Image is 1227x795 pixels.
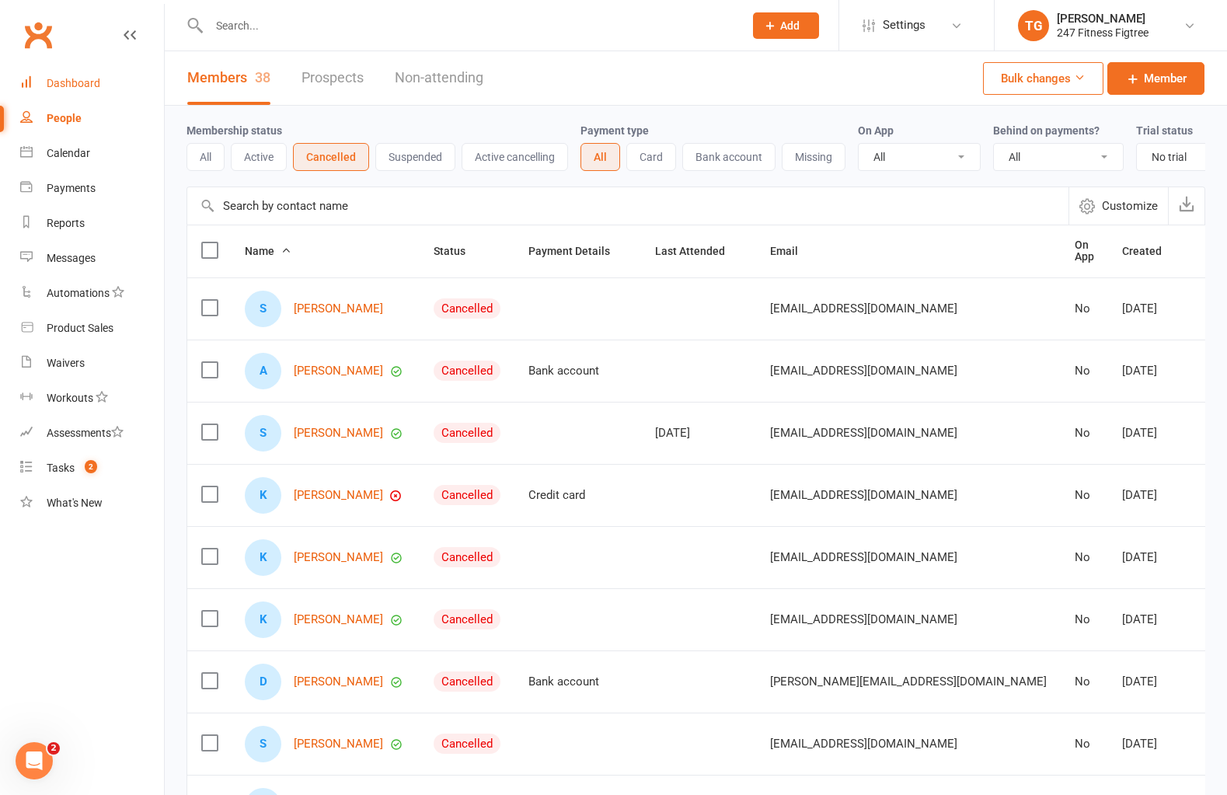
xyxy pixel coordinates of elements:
[186,143,225,171] button: All
[20,206,164,241] a: Reports
[245,415,281,452] div: Sharmik
[245,477,281,514] div: Ko
[245,601,281,638] div: Kristian
[186,124,282,137] label: Membership status
[434,423,500,443] div: Cancelled
[47,462,75,474] div: Tasks
[294,427,383,440] a: [PERSON_NAME]
[395,51,483,105] a: Non-attending
[20,381,164,416] a: Workouts
[245,726,281,762] div: Scott
[294,613,383,626] a: [PERSON_NAME]
[993,124,1100,137] label: Behind on payments?
[462,143,568,171] button: Active cancelling
[20,136,164,171] a: Calendar
[294,302,383,316] a: [PERSON_NAME]
[528,675,627,689] div: Bank account
[770,667,1047,696] span: [PERSON_NAME][EMAIL_ADDRESS][DOMAIN_NAME]
[293,143,369,171] button: Cancelled
[245,245,291,257] span: Name
[1075,302,1094,316] div: No
[294,489,383,502] a: [PERSON_NAME]
[245,353,281,389] div: Aseel
[580,124,649,137] label: Payment type
[1057,26,1149,40] div: 247 Fitness Figtree
[528,245,627,257] span: Payment Details
[255,69,270,85] div: 38
[780,19,800,32] span: Add
[528,364,627,378] div: Bank account
[434,361,500,381] div: Cancelled
[1122,551,1179,564] div: [DATE]
[1102,197,1158,215] span: Customize
[434,609,500,629] div: Cancelled
[528,489,627,502] div: Credit card
[302,51,364,105] a: Prospects
[1075,551,1094,564] div: No
[20,276,164,311] a: Automations
[47,392,93,404] div: Workouts
[47,217,85,229] div: Reports
[1075,675,1094,689] div: No
[20,171,164,206] a: Payments
[528,242,627,260] button: Payment Details
[245,242,291,260] button: Name
[245,664,281,700] div: Diana
[1107,62,1204,95] a: Member
[204,15,733,37] input: Search...
[1122,675,1179,689] div: [DATE]
[1075,364,1094,378] div: No
[47,742,60,755] span: 2
[1122,302,1179,316] div: [DATE]
[1144,69,1187,88] span: Member
[434,298,500,319] div: Cancelled
[1122,489,1179,502] div: [DATE]
[770,542,957,572] span: [EMAIL_ADDRESS][DOMAIN_NAME]
[770,480,957,510] span: [EMAIL_ADDRESS][DOMAIN_NAME]
[682,143,776,171] button: Bank account
[655,427,742,440] div: [DATE]
[1075,489,1094,502] div: No
[770,418,957,448] span: [EMAIL_ADDRESS][DOMAIN_NAME]
[47,77,100,89] div: Dashboard
[47,252,96,264] div: Messages
[20,66,164,101] a: Dashboard
[434,671,500,692] div: Cancelled
[231,143,287,171] button: Active
[1075,427,1094,440] div: No
[434,485,500,505] div: Cancelled
[626,143,676,171] button: Card
[85,460,97,473] span: 2
[47,497,103,509] div: What's New
[20,311,164,346] a: Product Sales
[770,294,957,323] span: [EMAIL_ADDRESS][DOMAIN_NAME]
[47,147,90,159] div: Calendar
[770,729,957,758] span: [EMAIL_ADDRESS][DOMAIN_NAME]
[20,346,164,381] a: Waivers
[770,242,815,260] button: Email
[20,451,164,486] a: Tasks 2
[1075,613,1094,626] div: No
[16,742,53,779] iframe: Intercom live chat
[1122,737,1179,751] div: [DATE]
[1018,10,1049,41] div: TG
[20,486,164,521] a: What's New
[1122,427,1179,440] div: [DATE]
[983,62,1103,95] button: Bulk changes
[47,322,113,334] div: Product Sales
[19,16,58,54] a: Clubworx
[1061,225,1108,277] th: On App
[20,416,164,451] a: Assessments
[187,187,1068,225] input: Search by contact name
[47,112,82,124] div: People
[294,737,383,751] a: [PERSON_NAME]
[770,605,957,634] span: [EMAIL_ADDRESS][DOMAIN_NAME]
[655,245,742,257] span: Last Attended
[655,242,742,260] button: Last Attended
[20,101,164,136] a: People
[47,427,124,439] div: Assessments
[1122,364,1179,378] div: [DATE]
[47,182,96,194] div: Payments
[1068,187,1168,225] button: Customize
[294,551,383,564] a: [PERSON_NAME]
